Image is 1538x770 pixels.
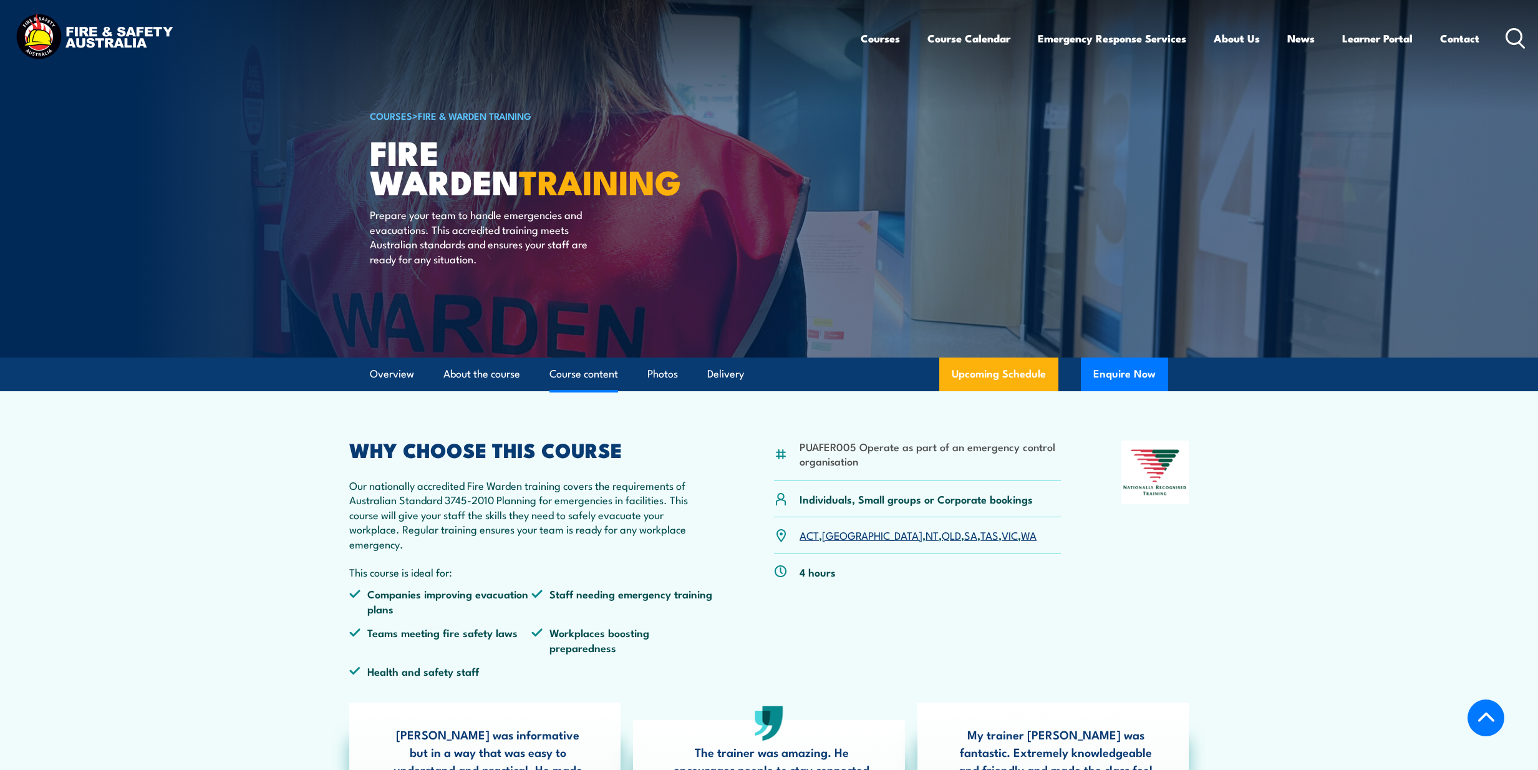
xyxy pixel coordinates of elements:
p: Our nationally accredited Fire Warden training covers the requirements of Australian Standard 374... [349,478,713,551]
a: About the course [443,358,520,391]
a: Course Calendar [927,22,1010,55]
a: News [1287,22,1315,55]
li: Companies improving evacuation plans [349,587,531,616]
a: Emergency Response Services [1038,22,1186,55]
p: Individuals, Small groups or Corporate bookings [800,492,1033,506]
a: ACT [800,527,819,542]
p: This course is ideal for: [349,565,713,579]
li: Teams meeting fire safety laws [349,625,531,655]
a: Photos [647,358,678,391]
button: Enquire Now [1081,358,1168,391]
a: SA [964,527,977,542]
a: Fire & Warden Training [418,109,531,122]
a: Delivery [707,358,744,391]
a: VIC [1002,527,1018,542]
li: Health and safety staff [349,664,531,678]
a: QLD [942,527,961,542]
a: TAS [980,527,999,542]
a: Course content [549,358,618,391]
li: Workplaces boosting preparedness [531,625,713,655]
a: COURSES [370,109,412,122]
h1: Fire Warden [370,137,678,195]
img: Nationally Recognised Training logo. [1121,441,1189,504]
p: Prepare your team to handle emergencies and evacuations. This accredited training meets Australia... [370,207,597,266]
li: PUAFER005 Operate as part of an emergency control organisation [800,439,1061,469]
a: [GEOGRAPHIC_DATA] [822,527,922,542]
a: Upcoming Schedule [939,358,1058,391]
h6: > [370,108,678,123]
a: About Us [1214,22,1260,55]
a: Overview [370,358,414,391]
li: Staff needing emergency training [531,587,713,616]
a: Learner Portal [1342,22,1413,55]
a: WA [1021,527,1037,542]
a: Courses [861,22,900,55]
h2: WHY CHOOSE THIS COURSE [349,441,713,458]
a: NT [926,527,939,542]
strong: TRAINING [519,155,681,207]
p: , , , , , , , [800,528,1037,542]
a: Contact [1440,22,1479,55]
p: 4 hours [800,565,836,579]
